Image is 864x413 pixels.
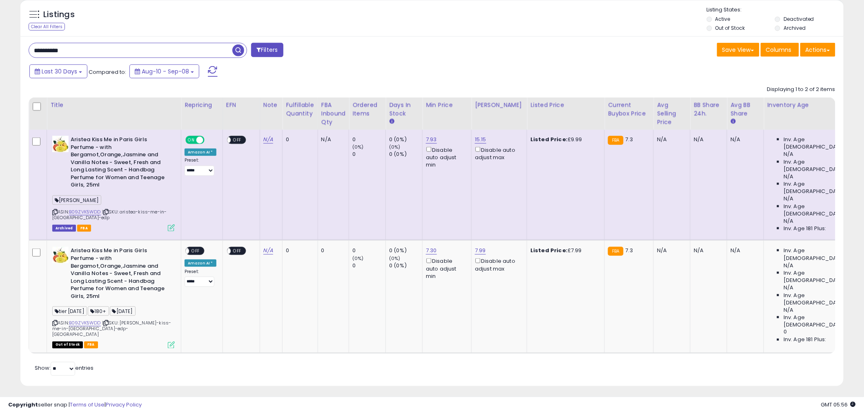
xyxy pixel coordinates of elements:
span: Inv. Age [DEMOGRAPHIC_DATA]-180: [784,314,858,329]
span: N/A [784,173,793,180]
b: Aristea Kiss Me in Paris Girls Perfume - with Bergamot,Orange,Jasmine and Vanilla Notes - Sweet, ... [71,136,170,191]
h5: Listings [43,9,75,20]
a: N/A [263,135,273,144]
div: Disable auto adjust max [475,145,521,161]
div: Disable auto adjust max [475,257,521,273]
label: Archived [784,24,806,31]
div: Preset: [185,158,216,176]
div: N/A [730,247,757,254]
div: 0 (0%) [389,136,422,143]
a: Privacy Policy [106,401,142,409]
span: [PERSON_NAME] [52,195,101,205]
div: Repricing [185,101,219,109]
div: £9.99 [530,136,598,143]
span: | SKU: aristea-kiss-me-in-[GEOGRAPHIC_DATA]-edp [52,209,167,221]
small: FBA [608,136,623,145]
span: 180+ [88,306,109,316]
div: Amazon AI * [185,260,216,267]
div: 0 [286,136,311,143]
span: Inv. Age [DEMOGRAPHIC_DATA]-180: [784,203,858,218]
span: tier [DATE] [52,306,87,316]
small: FBA [608,247,623,256]
div: Avg Selling Price [657,101,687,127]
span: N/A [784,218,793,225]
a: Terms of Use [70,401,105,409]
a: 7.93 [426,135,437,144]
button: Filters [251,43,283,57]
div: N/A [321,136,343,143]
div: ASIN: [52,136,175,231]
strong: Copyright [8,401,38,409]
div: Current Buybox Price [608,101,650,118]
span: Show: entries [35,364,94,372]
div: Fulfillable Quantity [286,101,314,118]
div: 0 [352,151,385,158]
div: N/A [730,136,757,143]
small: Days In Stock. [389,118,394,125]
div: 0 [286,247,311,254]
div: £7.99 [530,247,598,254]
div: N/A [657,247,684,254]
span: All listings that are currently out of stock and unavailable for purchase on Amazon [52,342,83,349]
div: FBA inbound Qty [321,101,346,127]
div: 0 [352,136,385,143]
a: 15.15 [475,135,486,144]
div: Ordered Items [352,101,382,118]
div: N/A [694,136,721,143]
a: 7.99 [475,246,486,255]
span: Last 30 Days [42,67,77,75]
span: Compared to: [89,68,126,76]
span: N/A [784,262,793,269]
div: Title [50,101,178,109]
small: Avg BB Share. [730,118,735,125]
div: N/A [694,247,721,254]
div: 0 [321,247,343,254]
div: 0 (0%) [389,262,422,269]
button: Actions [800,43,835,57]
div: Clear All Filters [29,23,65,31]
span: Inv. Age [DEMOGRAPHIC_DATA]: [784,269,858,284]
b: Listed Price: [530,135,568,143]
label: Active [715,16,730,22]
a: N/A [263,246,273,255]
span: Inv. Age 181 Plus: [784,225,826,232]
div: Preset: [185,269,216,287]
small: (0%) [352,144,364,150]
div: Min Price [426,101,468,109]
span: OFF [203,137,216,144]
div: Days In Stock [389,101,419,118]
div: 0 (0%) [389,151,422,158]
div: Inventory Age [767,101,861,109]
span: 7.3 [626,135,633,143]
span: Inv. Age [DEMOGRAPHIC_DATA]: [784,292,858,306]
b: Listed Price: [530,246,568,254]
span: Inv. Age [DEMOGRAPHIC_DATA]: [784,180,858,195]
span: Inv. Age [DEMOGRAPHIC_DATA]: [784,158,858,173]
label: Out of Stock [715,24,745,31]
small: (0%) [389,255,401,262]
div: Listed Price [530,101,601,109]
img: 41nnIyn1KdL._SL40_.jpg [52,247,69,263]
span: Inv. Age [DEMOGRAPHIC_DATA]: [784,136,858,151]
span: N/A [784,195,793,202]
span: 7.3 [626,246,633,254]
p: Listing States: [707,6,844,14]
span: 2025-10-9 05:56 GMT [821,401,856,409]
div: 0 [352,262,385,269]
div: Disable auto adjust min [426,257,465,280]
span: | SKU: [PERSON_NAME]-kiss-me-in-[GEOGRAPHIC_DATA]-edp-[GEOGRAPHIC_DATA] [52,320,171,338]
button: Save View [717,43,759,57]
button: Columns [761,43,799,57]
div: 0 [352,247,385,254]
span: [DATE] [110,306,136,316]
div: Avg BB Share [730,101,760,118]
button: Last 30 Days [29,64,87,78]
span: Columns [766,46,792,54]
span: ON [186,137,196,144]
span: N/A [784,306,793,314]
small: (0%) [352,255,364,262]
span: Listings that have been deleted from Seller Central [52,225,76,232]
div: seller snap | | [8,401,142,409]
span: OFF [189,248,202,255]
div: N/A [657,136,684,143]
